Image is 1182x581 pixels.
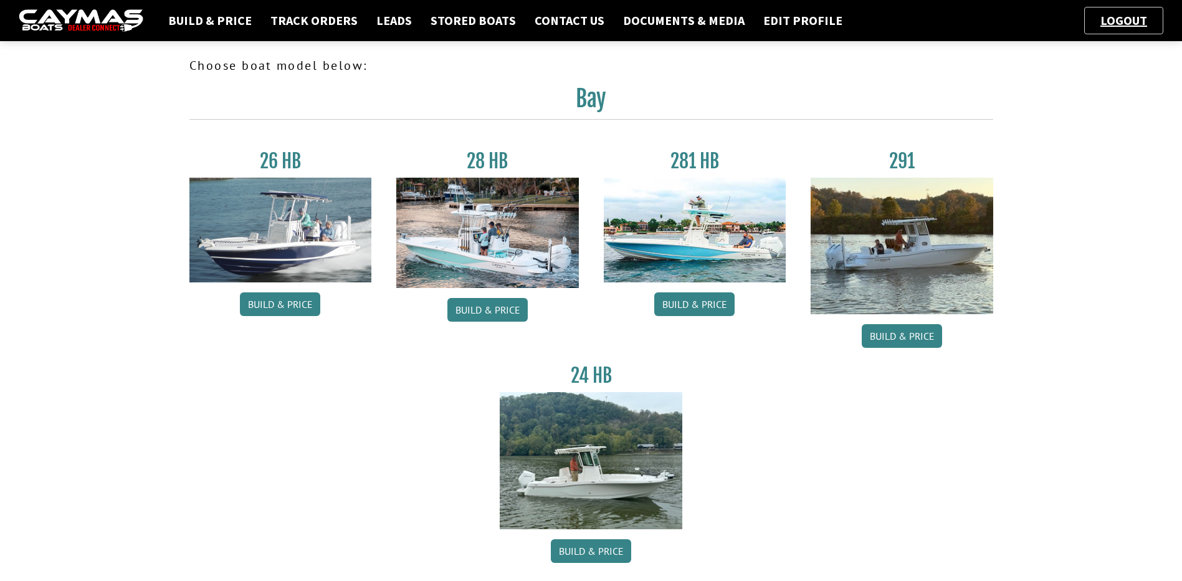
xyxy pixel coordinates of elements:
a: Build & Price [240,292,320,316]
h3: 24 HB [500,364,682,387]
h3: 291 [811,150,993,173]
a: Build & Price [862,324,942,348]
img: 28-hb-twin.jpg [604,178,786,282]
a: Documents & Media [617,12,751,29]
h2: Bay [189,85,993,120]
a: Build & Price [447,298,528,322]
a: Build & Price [654,292,735,316]
h3: 28 HB [396,150,579,173]
img: 24_HB_thumbnail.jpg [500,392,682,529]
a: Edit Profile [757,12,849,29]
img: caymas-dealer-connect-2ed40d3bc7270c1d8d7ffb4b79bf05adc795679939227970def78ec6f6c03838.gif [19,9,143,32]
a: Stored Boats [424,12,522,29]
h3: 281 HB [604,150,786,173]
a: Logout [1094,12,1153,28]
a: Build & Price [551,539,631,563]
a: Contact Us [528,12,611,29]
a: Track Orders [264,12,364,29]
p: Choose boat model below: [189,56,993,75]
h3: 26 HB [189,150,372,173]
img: 26_new_photo_resized.jpg [189,178,372,282]
a: Leads [370,12,418,29]
img: 291_Thumbnail.jpg [811,178,993,314]
a: Build & Price [162,12,258,29]
img: 28_hb_thumbnail_for_caymas_connect.jpg [396,178,579,288]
